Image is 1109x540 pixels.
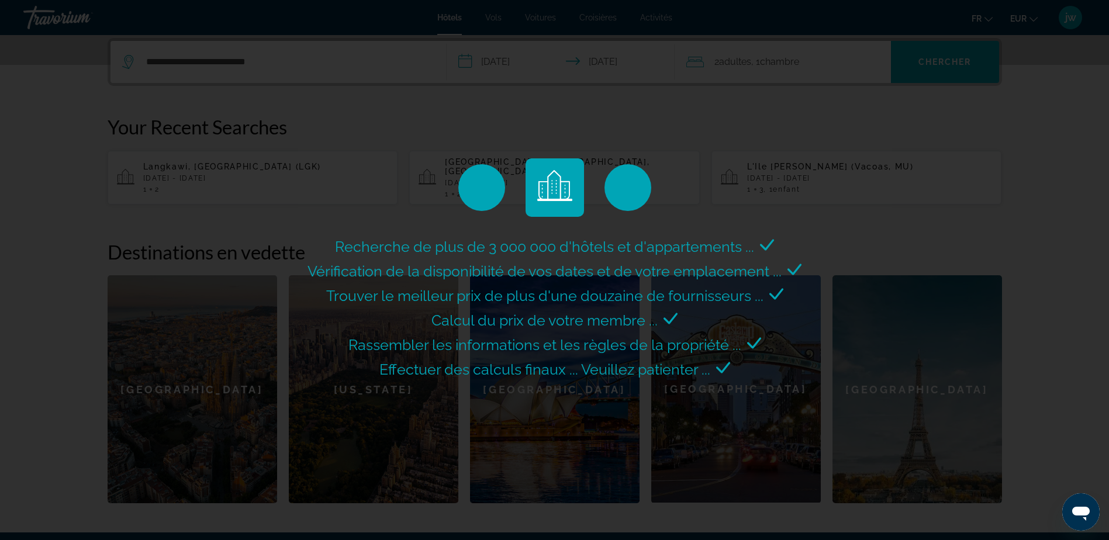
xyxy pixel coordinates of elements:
[335,238,754,255] span: Recherche de plus de 3 000 000 d'hôtels et d'appartements ...
[308,262,782,280] span: Vérification de la disponibilité de vos dates et de votre emplacement ...
[1062,493,1100,531] iframe: Bouton de lancement de la fenêtre de messagerie
[379,361,710,378] span: Effectuer des calculs finaux ... Veuillez patienter ...
[431,311,658,329] span: Calcul du prix de votre membre ...
[326,287,763,304] span: Trouver le meilleur prix de plus d'une douzaine de fournisseurs ...
[348,336,741,354] span: Rassembler les informations et les règles de la propriété ...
